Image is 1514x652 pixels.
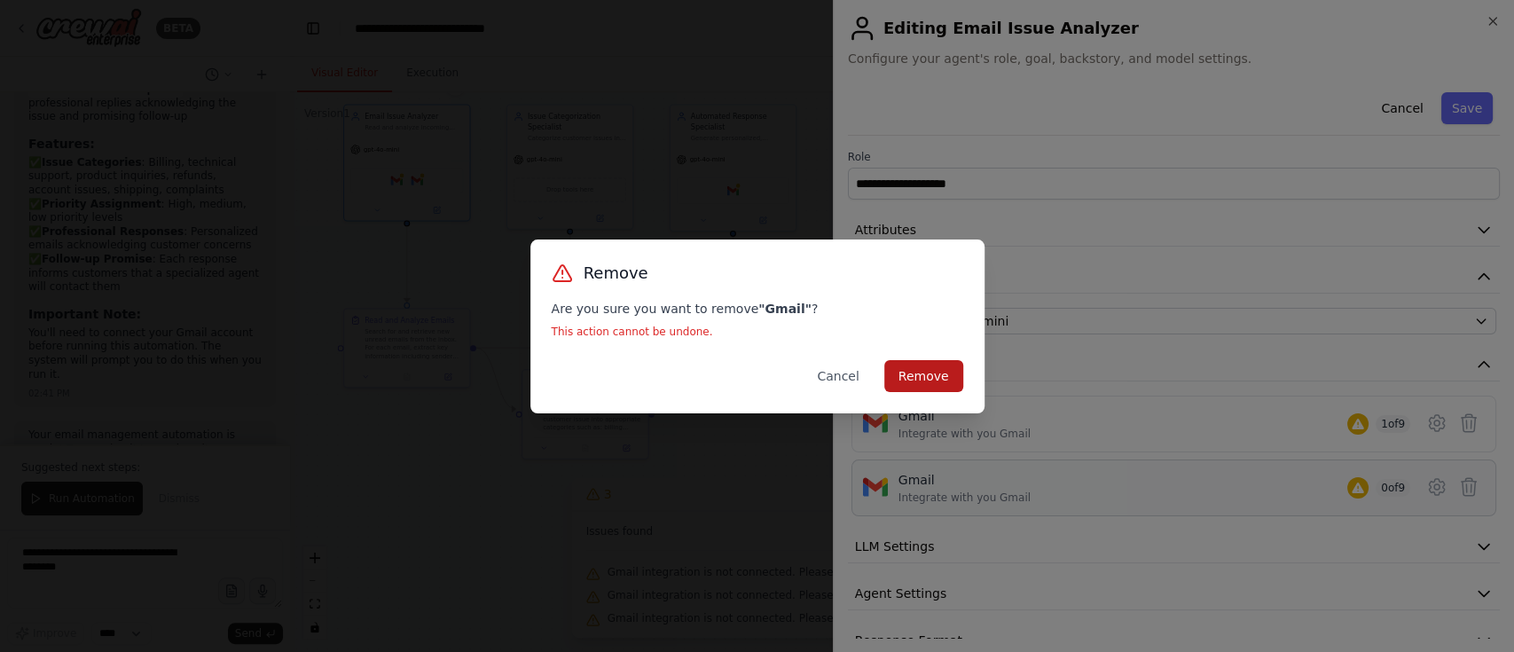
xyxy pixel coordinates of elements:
strong: " Gmail " [758,302,812,316]
button: Cancel [803,360,873,392]
h3: Remove [584,261,648,286]
p: Are you sure you want to remove ? [552,300,963,318]
button: Remove [884,360,963,392]
p: This action cannot be undone. [552,325,963,339]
